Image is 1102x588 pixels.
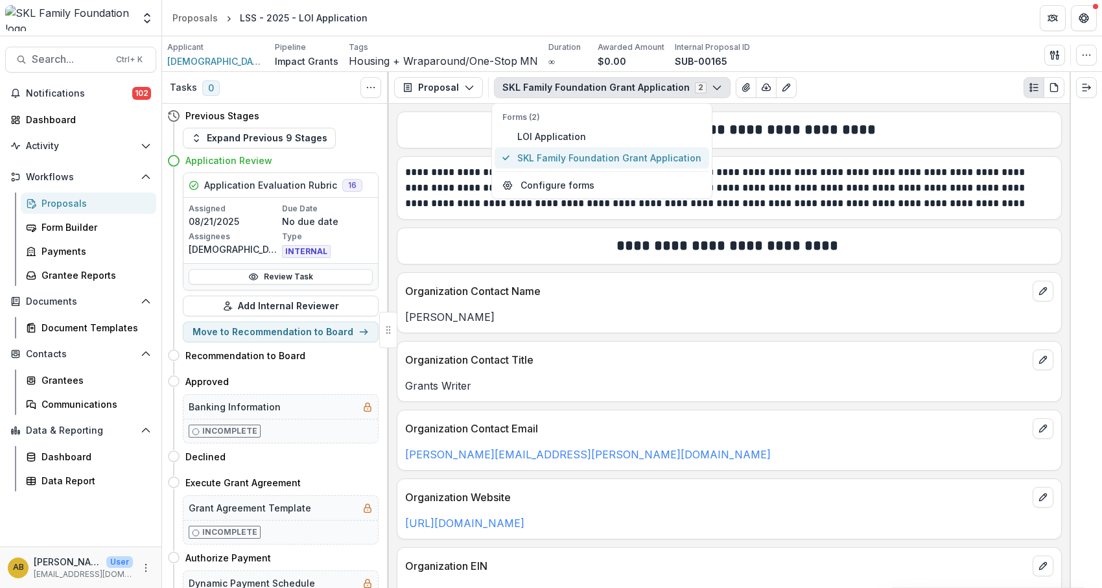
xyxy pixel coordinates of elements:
[5,291,156,312] button: Open Documents
[41,196,146,210] div: Proposals
[204,178,337,192] h5: Application Evaluation Rubric
[520,55,538,67] span: MN
[41,474,146,488] div: Data Report
[282,245,331,258] span: INTERNAL
[1033,281,1053,301] button: edit
[202,425,257,437] p: Incomplete
[189,242,279,256] p: [DEMOGRAPHIC_DATA]
[106,556,133,568] p: User
[21,217,156,238] a: Form Builder
[394,77,483,98] button: Proposal
[183,128,336,148] button: Expand Previous 9 Stages
[349,41,368,53] p: Tags
[34,569,133,580] p: [EMAIL_ADDRESS][DOMAIN_NAME]
[736,77,756,98] button: View Attached Files
[405,489,1027,505] p: Organization Website
[185,349,305,362] h4: Recommendation to Board
[517,151,701,165] span: SKL Family Foundation Grant Application
[185,375,229,388] h4: Approved
[167,54,264,68] a: [DEMOGRAPHIC_DATA] Social Service of [US_STATE]
[113,53,145,67] div: Ctrl + K
[183,296,379,316] button: Add Internal Reviewer
[1033,418,1053,439] button: edit
[26,349,135,360] span: Contacts
[598,54,626,68] p: $0.00
[189,501,311,515] h5: Grant Agreement Template
[170,82,197,93] h3: Tasks
[185,109,259,123] h4: Previous Stages
[405,309,1053,325] p: [PERSON_NAME]
[675,41,750,53] p: Internal Proposal ID
[275,54,338,68] p: Impact Grants
[26,425,135,436] span: Data & Reporting
[5,109,156,130] a: Dashboard
[34,555,101,569] p: [PERSON_NAME]
[5,5,133,31] img: SKL Family Foundation logo
[21,446,156,467] a: Dashboard
[240,11,368,25] div: LSS - 2025 - LOI Application
[189,203,279,215] p: Assigned
[26,141,135,152] span: Activity
[21,265,156,286] a: Grantee Reports
[138,560,154,576] button: More
[41,321,146,335] div: Document Templates
[1033,487,1053,508] button: edit
[21,241,156,262] a: Payments
[21,470,156,491] a: Data Report
[32,53,108,65] span: Search...
[189,231,279,242] p: Assignees
[185,551,271,565] h4: Authorize Payment
[517,130,701,143] span: LOI Application
[189,269,373,285] a: Review Task
[598,41,664,53] p: Awarded Amount
[1076,77,1097,98] button: Expand right
[282,215,373,228] p: No due date
[1024,77,1044,98] button: Plaintext view
[41,268,146,282] div: Grantee Reports
[167,8,223,27] a: Proposals
[189,215,279,228] p: 08/21/2025
[405,378,1053,394] p: Grants Writer
[675,54,727,68] p: SUB-00165
[548,41,581,53] p: Duration
[1071,5,1097,31] button: Get Help
[282,231,373,242] p: Type
[183,322,379,342] button: Move to Recommendation to Board
[360,77,381,98] button: Toggle View Cancelled Tasks
[5,344,156,364] button: Open Contacts
[185,154,272,167] h4: Application Review
[41,450,146,464] div: Dashboard
[405,517,524,530] a: [URL][DOMAIN_NAME]
[21,370,156,391] a: Grantees
[13,563,24,572] div: Amy Hertel Buckley
[202,80,220,96] span: 0
[5,167,156,187] button: Open Workflows
[5,420,156,441] button: Open Data & Reporting
[1033,556,1053,576] button: edit
[167,8,373,27] nav: breadcrumb
[405,558,1027,574] p: Organization EIN
[405,448,771,461] a: [PERSON_NAME][EMAIL_ADDRESS][PERSON_NAME][DOMAIN_NAME]
[548,54,555,68] p: ∞
[494,77,731,98] button: SKL Family Foundation Grant Application2
[5,47,156,73] button: Search...
[26,172,135,183] span: Workflows
[21,394,156,415] a: Communications
[189,400,281,414] h5: Banking Information
[132,87,151,100] span: 102
[502,112,701,123] p: Forms (2)
[1040,5,1066,31] button: Partners
[349,55,517,67] span: Housing + Wraparound/One-Stop
[185,450,226,464] h4: Declined
[26,113,146,126] div: Dashboard
[138,5,156,31] button: Open entity switcher
[185,476,301,489] h4: Execute Grant Agreement
[167,41,204,53] p: Applicant
[41,244,146,258] div: Payments
[405,352,1027,368] p: Organization Contact Title
[776,77,797,98] button: Edit as form
[1044,77,1064,98] button: PDF view
[41,220,146,234] div: Form Builder
[41,373,146,387] div: Grantees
